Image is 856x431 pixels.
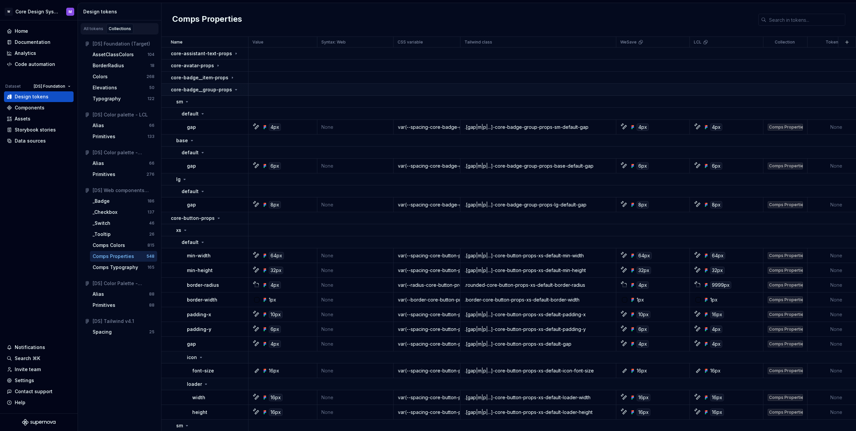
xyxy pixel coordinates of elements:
p: gap [187,163,196,169]
div: Alias [93,160,104,167]
div: 32px [637,267,651,274]
div: 9999px [710,281,731,289]
div: 10px [269,311,283,318]
button: Notifications [4,342,74,353]
p: Name [171,39,183,45]
a: Primitives276 [90,169,157,180]
div: _Badge [93,198,110,204]
a: Primitives88 [90,300,157,311]
button: WCore Design SystemM [1,4,76,19]
button: Alias66 [90,158,157,169]
a: Alias66 [90,120,157,131]
p: sm [176,422,183,429]
td: None [317,278,394,292]
div: [DS] Color Palette - AssetClass [93,280,154,287]
div: Code automation [15,61,55,68]
div: 64px [710,252,725,259]
p: xs [176,227,181,234]
div: W [5,8,13,16]
div: Documentation [15,39,50,46]
button: Comps Properties548 [90,251,157,262]
div: Notifications [15,344,45,351]
button: Primitives133 [90,131,157,142]
h2: Comps Properties [172,14,242,26]
p: font-size [192,367,214,374]
button: _Checkbox137 [90,207,157,218]
p: border-width [187,296,217,303]
div: Comps Properties [768,326,803,333]
button: _Badge186 [90,196,157,206]
div: 16px [637,367,647,374]
button: Search ⌘K [4,353,74,364]
a: Analytics [4,48,74,59]
div: var(--spacing-core-badge-group-props-sm-default-gap) [394,124,460,131]
div: 186 [147,198,154,204]
button: BorderRadius18 [90,60,157,71]
div: Invite team [15,366,41,373]
p: default [182,239,199,246]
td: None [317,120,394,135]
p: padding-x [187,311,211,318]
div: 6px [637,162,649,170]
div: 165 [147,265,154,270]
div: var(--spacing-core-button-props-xs-default-gap) [394,341,460,347]
div: Components [15,104,44,111]
div: var(--spacing-core-button-props-xs-default-loader-height) [394,409,460,416]
div: Colors [93,73,108,80]
div: 16px [269,409,283,416]
div: Storybook stories [15,126,56,133]
div: 64px [269,252,284,259]
a: Assets [4,113,74,124]
div: 4px [710,123,722,131]
div: .[gap|m|p|...]-core-badge-group-props-sm-default-gap [461,124,616,131]
a: Code automation [4,59,74,70]
div: .[gap|m|p|...]-core-button-props-xs-default-loader-width [461,394,616,401]
td: None [317,322,394,337]
a: Comps Typography165 [90,262,157,273]
div: 16px [710,367,721,374]
div: _Switch [93,220,110,227]
p: core-badge__group-props [171,86,232,93]
div: 6px [637,326,649,333]
a: Invite team [4,364,74,375]
p: Syntax: Web [321,39,346,45]
p: default [182,188,199,195]
div: 46 [149,221,154,226]
a: Documentation [4,37,74,48]
div: var(--radius-core-button-props-xs-default-border-radius) [394,282,460,288]
p: loader [187,381,202,387]
button: Colors268 [90,71,157,82]
td: None [317,405,394,420]
div: Data sources [15,138,46,144]
a: AssetClassColors104 [90,49,157,60]
div: Primitives [93,302,115,309]
p: min-width [187,252,211,259]
div: Comps Properties [768,124,803,131]
div: 16px [710,409,724,416]
div: Comps Properties [768,341,803,347]
div: Elevations [93,84,117,91]
div: Comps Properties [93,253,134,260]
a: _Switch46 [90,218,157,229]
div: 66 [149,161,154,166]
a: Settings [4,375,74,386]
a: Home [4,26,74,36]
div: 276 [146,172,154,177]
div: Comps Properties [768,409,803,416]
p: WeSave [620,39,637,45]
div: [DS] Foundation (Target) [93,40,154,47]
p: Value [252,39,263,45]
button: Typography122 [90,93,157,104]
p: lg [176,176,181,183]
div: [DS] Tailwind v4.1 [93,318,154,325]
div: Settings [15,377,34,384]
div: 6px [710,162,722,170]
div: var(--spacing-core-button-props-xs-default-min-height) [394,267,460,274]
div: Search ⌘K [15,355,40,362]
a: Elevations50 [90,82,157,93]
p: Token set [826,39,846,45]
p: padding-y [187,326,211,333]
